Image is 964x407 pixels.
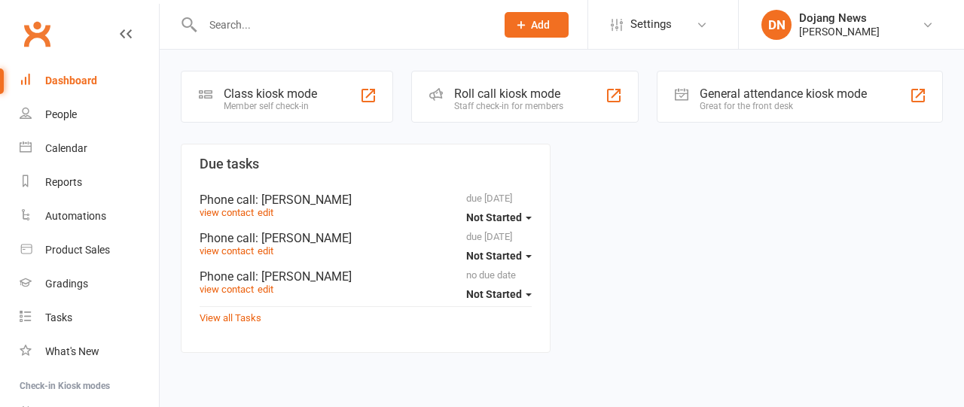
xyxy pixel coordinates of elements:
a: Gradings [20,267,159,301]
a: Product Sales [20,233,159,267]
div: Gradings [45,278,88,290]
a: Calendar [20,132,159,166]
div: Calendar [45,142,87,154]
div: Member self check-in [224,101,317,111]
div: Phone call [200,193,532,207]
div: Product Sales [45,244,110,256]
div: Tasks [45,311,72,323]
a: edit [258,284,273,295]
button: Not Started [466,242,532,269]
a: view contact [200,284,254,295]
a: Automations [20,199,159,233]
a: Dashboard [20,64,159,98]
div: Staff check-in for members [454,101,563,111]
span: Not Started [466,250,522,262]
button: Not Started [466,204,532,231]
span: : [PERSON_NAME] [255,193,352,207]
div: [PERSON_NAME] [799,25,880,38]
a: Reports [20,166,159,199]
div: Roll call kiosk mode [454,87,563,101]
a: view contact [200,207,254,218]
div: Phone call [200,269,532,284]
div: DN [761,10,792,40]
div: Phone call [200,231,532,245]
input: Search... [198,14,485,35]
a: What's New [20,335,159,369]
div: Great for the front desk [700,101,867,111]
div: Dashboard [45,74,97,87]
a: View all Tasks [200,312,261,323]
button: Not Started [466,281,532,308]
div: General attendance kiosk mode [700,87,867,101]
span: : [PERSON_NAME] [255,269,352,284]
div: Reports [45,176,82,188]
span: : [PERSON_NAME] [255,231,352,245]
a: Clubworx [18,15,56,53]
span: Not Started [466,288,522,300]
button: Add [505,12,569,38]
div: Dojang News [799,11,880,25]
a: Tasks [20,301,159,335]
a: view contact [200,245,254,257]
h3: Due tasks [200,156,532,172]
span: Add [531,19,550,31]
span: Settings [630,8,672,41]
span: Not Started [466,211,522,223]
div: Automations [45,210,106,222]
div: What's New [45,345,99,357]
a: People [20,98,159,132]
a: edit [258,207,273,218]
a: edit [258,245,273,257]
div: People [45,108,77,120]
div: Class kiosk mode [224,87,317,101]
